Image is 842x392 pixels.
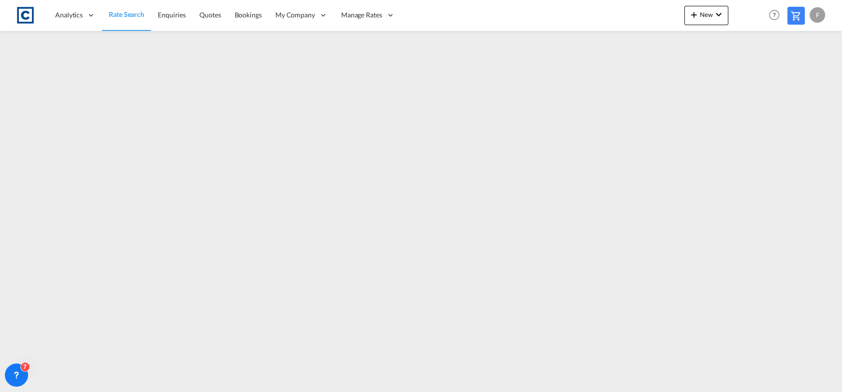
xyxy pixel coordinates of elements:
md-icon: icon-plus 400-fg [688,9,700,20]
md-icon: icon-chevron-down [713,9,724,20]
span: Manage Rates [341,10,382,20]
span: Rate Search [109,10,144,18]
div: F [810,7,825,23]
span: Help [766,7,782,23]
button: icon-plus 400-fgNewicon-chevron-down [684,6,728,25]
img: 1fdb9190129311efbfaf67cbb4249bed.jpeg [15,4,36,26]
span: New [688,11,724,18]
span: Bookings [235,11,262,19]
span: Enquiries [158,11,186,19]
span: Quotes [199,11,221,19]
div: Help [766,7,787,24]
span: Analytics [55,10,83,20]
span: My Company [275,10,315,20]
